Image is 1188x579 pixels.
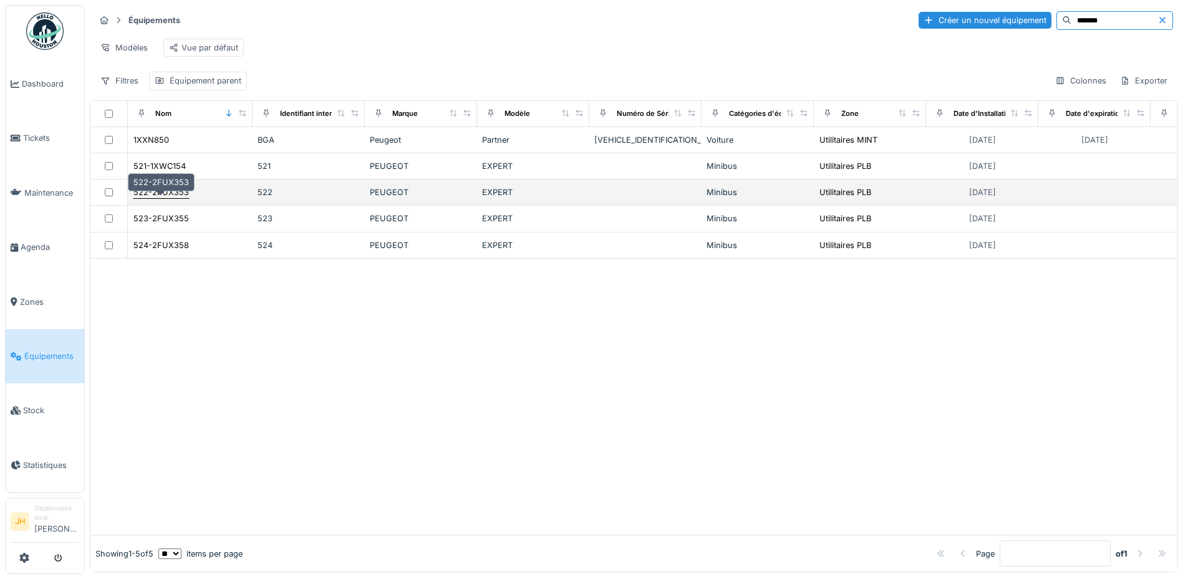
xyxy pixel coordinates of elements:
[969,186,996,198] div: [DATE]
[133,213,189,224] div: 523-2FUX355
[819,186,871,198] div: Utilitaires PLB
[819,239,871,251] div: Utilitaires PLB
[24,187,79,199] span: Maintenance
[707,160,809,172] div: Minibus
[133,239,189,251] div: 524-2FUX358
[11,504,79,543] a: JH Gestionnaire local[PERSON_NAME]
[976,548,995,560] div: Page
[11,512,29,531] li: JH
[819,160,871,172] div: Utilitaires PLB
[617,108,674,119] div: Numéro de Série
[133,160,186,172] div: 521-1XWC154
[729,108,816,119] div: Catégories d'équipement
[6,57,84,111] a: Dashboard
[969,134,996,146] div: [DATE]
[1116,548,1128,560] strong: of 1
[280,108,340,119] div: Identifiant interne
[133,186,189,198] div: 522-2FUX353
[24,350,79,362] span: Équipements
[505,108,530,119] div: Modèle
[482,213,584,224] div: EXPERT
[370,186,472,198] div: PEUGEOT
[6,220,84,274] a: Agenda
[819,213,871,224] div: Utilitaires PLB
[23,459,79,471] span: Statistiques
[128,173,195,191] div: 522-2FUX353
[594,134,697,146] div: [VEHICLE_IDENTIFICATION_NUMBER]
[95,72,144,90] div: Filtres
[1066,108,1124,119] div: Date d'expiration
[21,241,79,253] span: Agenda
[6,438,84,492] a: Statistiques
[258,160,360,172] div: 521
[258,239,360,251] div: 524
[95,548,153,560] div: Showing 1 - 5 of 5
[133,134,169,146] div: 1XXN850
[370,160,472,172] div: PEUGEOT
[158,548,243,560] div: items per page
[6,383,84,438] a: Stock
[34,504,79,523] div: Gestionnaire local
[482,160,584,172] div: EXPERT
[169,42,238,54] div: Vue par défaut
[1050,72,1112,90] div: Colonnes
[482,134,584,146] div: Partner
[1114,72,1173,90] div: Exporter
[969,160,996,172] div: [DATE]
[969,213,996,224] div: [DATE]
[919,12,1051,29] div: Créer un nouvel équipement
[969,239,996,251] div: [DATE]
[482,239,584,251] div: EXPERT
[170,75,241,87] div: Équipement parent
[392,108,418,119] div: Marque
[23,404,79,416] span: Stock
[1081,134,1108,146] div: [DATE]
[22,78,79,90] span: Dashboard
[370,134,472,146] div: Peugeot
[155,108,171,119] div: Nom
[707,134,809,146] div: Voiture
[6,329,84,383] a: Équipements
[26,12,64,50] img: Badge_color-CXgf-gQk.svg
[6,111,84,165] a: Tickets
[34,504,79,540] li: [PERSON_NAME]
[707,186,809,198] div: Minibus
[20,296,79,308] span: Zones
[370,213,472,224] div: PEUGEOT
[23,132,79,144] span: Tickets
[482,186,584,198] div: EXPERT
[258,134,360,146] div: BGA
[258,213,360,224] div: 523
[954,108,1015,119] div: Date d'Installation
[258,186,360,198] div: 522
[370,239,472,251] div: PEUGEOT
[95,39,153,57] div: Modèles
[123,14,185,26] strong: Équipements
[707,239,809,251] div: Minibus
[707,213,809,224] div: Minibus
[6,275,84,329] a: Zones
[6,166,84,220] a: Maintenance
[819,134,877,146] div: Utilitaires MINT
[841,108,859,119] div: Zone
